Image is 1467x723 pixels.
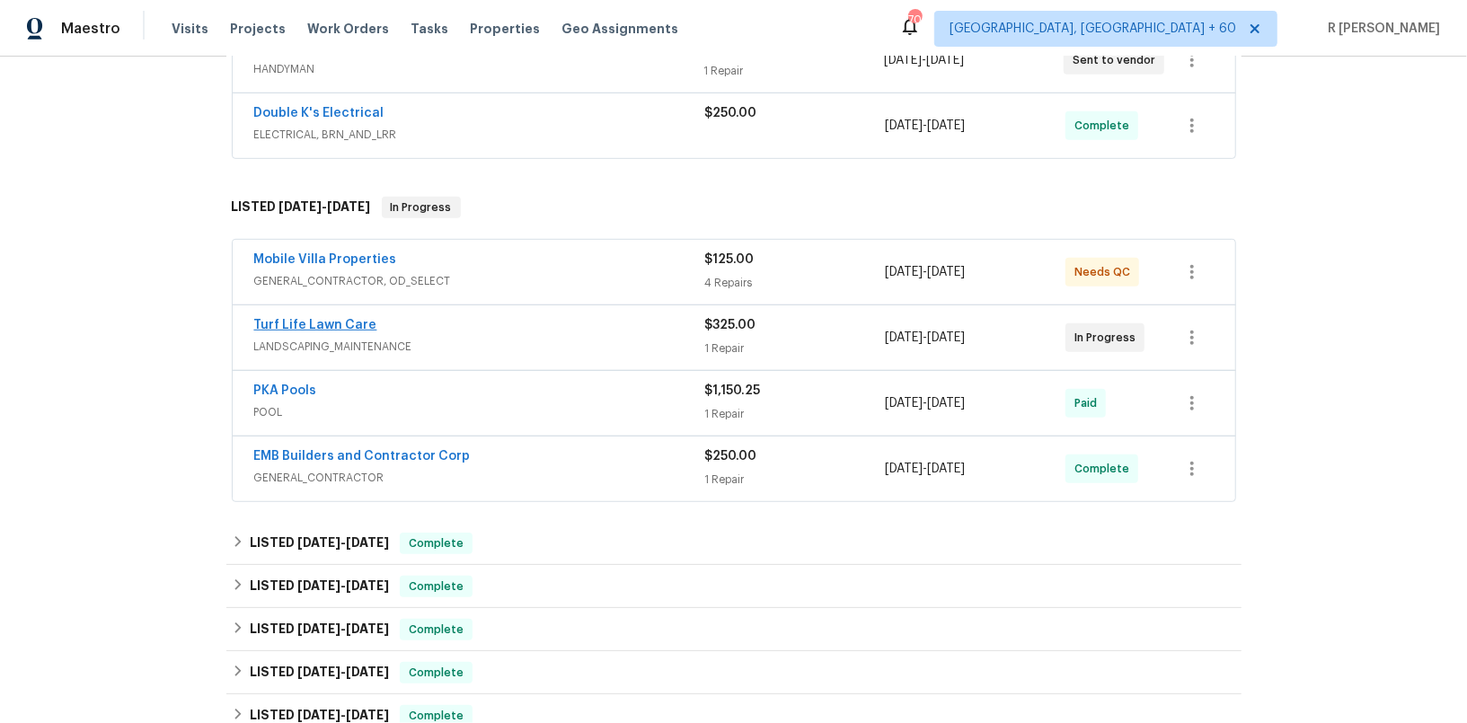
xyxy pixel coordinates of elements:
[346,622,389,635] span: [DATE]
[346,666,389,678] span: [DATE]
[230,20,286,38] span: Projects
[384,198,459,216] span: In Progress
[1321,20,1440,38] span: R [PERSON_NAME]
[279,200,371,213] span: -
[885,329,965,347] span: -
[926,54,964,66] span: [DATE]
[884,51,964,69] span: -
[1074,263,1137,281] span: Needs QC
[61,20,120,38] span: Maestro
[402,534,471,552] span: Complete
[250,576,389,597] h6: LISTED
[297,536,340,549] span: [DATE]
[254,469,705,487] span: GENERAL_CONTRACTOR
[885,460,965,478] span: -
[927,397,965,410] span: [DATE]
[254,384,317,397] a: PKA Pools
[346,709,389,721] span: [DATE]
[226,608,1242,651] div: LISTED [DATE]-[DATE]Complete
[250,662,389,683] h6: LISTED
[250,619,389,640] h6: LISTED
[254,338,705,356] span: LANDSCAPING_MAINTENANCE
[254,126,705,144] span: ELECTRICAL, BRN_AND_LRR
[279,200,323,213] span: [DATE]
[402,621,471,639] span: Complete
[927,463,965,475] span: [DATE]
[885,263,965,281] span: -
[705,274,886,292] div: 4 Repairs
[705,253,755,266] span: $125.00
[411,22,448,35] span: Tasks
[297,709,340,721] span: [DATE]
[470,20,540,38] span: Properties
[226,651,1242,694] div: LISTED [DATE]-[DATE]Complete
[705,471,886,489] div: 1 Repair
[1074,394,1104,412] span: Paid
[297,622,340,635] span: [DATE]
[226,565,1242,608] div: LISTED [DATE]-[DATE]Complete
[254,272,705,290] span: GENERAL_CONTRACTOR, OD_SELECT
[885,331,923,344] span: [DATE]
[705,339,886,357] div: 1 Repair
[254,253,397,266] a: Mobile Villa Properties
[297,666,340,678] span: [DATE]
[328,200,371,213] span: [DATE]
[297,579,340,592] span: [DATE]
[1074,117,1136,135] span: Complete
[402,578,471,595] span: Complete
[927,266,965,278] span: [DATE]
[297,536,389,549] span: -
[704,62,884,80] div: 1 Repair
[346,536,389,549] span: [DATE]
[885,394,965,412] span: -
[346,579,389,592] span: [DATE]
[884,54,922,66] span: [DATE]
[950,20,1236,38] span: [GEOGRAPHIC_DATA], [GEOGRAPHIC_DATA] + 60
[402,664,471,682] span: Complete
[297,579,389,592] span: -
[705,384,761,397] span: $1,150.25
[885,117,965,135] span: -
[254,60,704,78] span: HANDYMAN
[885,119,923,132] span: [DATE]
[705,107,757,119] span: $250.00
[705,405,886,423] div: 1 Repair
[226,179,1242,236] div: LISTED [DATE]-[DATE]In Progress
[885,266,923,278] span: [DATE]
[885,397,923,410] span: [DATE]
[226,522,1242,565] div: LISTED [DATE]-[DATE]Complete
[232,197,371,218] h6: LISTED
[705,319,756,331] span: $325.00
[927,331,965,344] span: [DATE]
[254,450,471,463] a: EMB Builders and Contractor Corp
[250,533,389,554] h6: LISTED
[254,403,705,421] span: POOL
[908,11,921,29] div: 703
[1074,460,1136,478] span: Complete
[254,319,377,331] a: Turf Life Lawn Care
[1073,51,1162,69] span: Sent to vendor
[561,20,678,38] span: Geo Assignments
[297,666,389,678] span: -
[705,450,757,463] span: $250.00
[254,107,384,119] a: Double K's Electrical
[927,119,965,132] span: [DATE]
[885,463,923,475] span: [DATE]
[297,622,389,635] span: -
[297,709,389,721] span: -
[307,20,389,38] span: Work Orders
[172,20,208,38] span: Visits
[1074,329,1143,347] span: In Progress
